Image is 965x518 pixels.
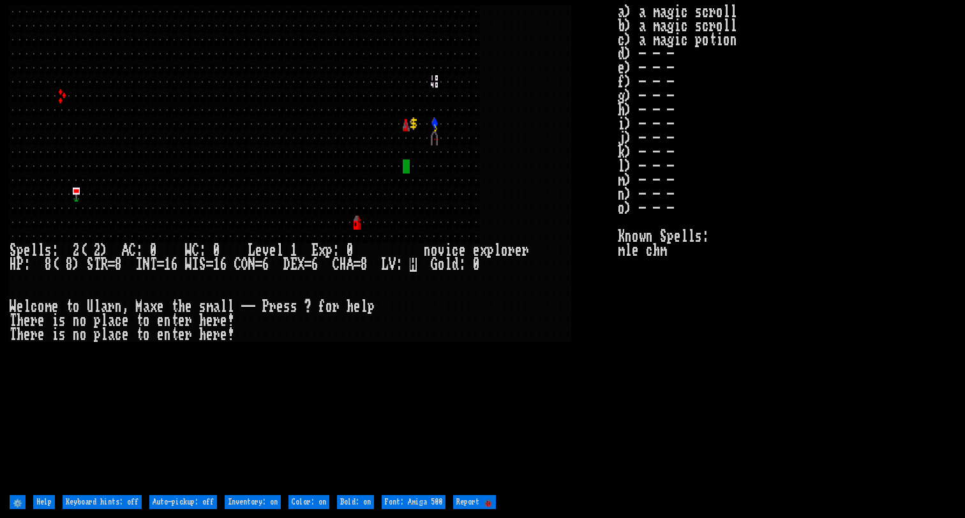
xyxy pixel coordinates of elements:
[164,258,171,272] div: 1
[382,495,445,509] input: Font: Amiga 500
[262,244,269,258] div: v
[136,244,143,258] div: :
[66,258,73,272] div: 8
[94,314,101,328] div: p
[452,258,459,272] div: d
[347,300,354,314] div: h
[618,5,955,492] stats: a) a magic scroll b) a magic scroll c) a magic potion d) - - - e) - - - f) - - - g) - - - h) - - ...
[199,244,206,258] div: :
[136,314,143,328] div: t
[410,258,417,272] mark: H
[101,258,108,272] div: R
[438,244,445,258] div: v
[290,258,297,272] div: E
[17,258,24,272] div: P
[347,258,354,272] div: A
[122,328,129,342] div: e
[255,258,262,272] div: =
[178,314,185,328] div: e
[283,300,290,314] div: s
[225,495,281,509] input: Inventory: on
[473,244,480,258] div: e
[149,495,217,509] input: Auto-pickup: off
[185,258,192,272] div: W
[10,244,17,258] div: S
[283,258,290,272] div: D
[213,244,220,258] div: 0
[459,258,466,272] div: :
[164,328,171,342] div: n
[38,314,45,328] div: e
[325,300,333,314] div: o
[31,314,38,328] div: r
[354,258,361,272] div: =
[38,300,45,314] div: o
[80,244,87,258] div: (
[73,314,80,328] div: n
[143,258,150,272] div: N
[101,314,108,328] div: l
[150,244,157,258] div: 0
[164,314,171,328] div: n
[185,314,192,328] div: r
[52,328,59,342] div: i
[333,258,340,272] div: C
[31,300,38,314] div: c
[192,258,199,272] div: I
[87,258,94,272] div: S
[31,328,38,342] div: r
[38,244,45,258] div: l
[248,244,255,258] div: L
[241,300,248,314] div: -
[31,244,38,258] div: l
[248,300,255,314] div: -
[33,495,55,509] input: Help
[143,314,150,328] div: o
[24,258,31,272] div: :
[288,495,329,509] input: Color: on
[171,328,178,342] div: t
[115,314,122,328] div: c
[178,300,185,314] div: h
[318,244,325,258] div: x
[487,244,494,258] div: p
[115,300,122,314] div: n
[10,314,17,328] div: T
[24,314,31,328] div: e
[227,300,234,314] div: l
[213,258,220,272] div: 1
[494,244,501,258] div: l
[122,244,129,258] div: A
[108,314,115,328] div: a
[101,328,108,342] div: l
[80,328,87,342] div: o
[10,300,17,314] div: W
[227,314,234,328] div: !
[220,314,227,328] div: e
[108,258,115,272] div: =
[368,300,375,314] div: p
[80,314,87,328] div: o
[473,258,480,272] div: 0
[445,244,452,258] div: i
[431,244,438,258] div: o
[52,300,59,314] div: e
[206,314,213,328] div: e
[438,258,445,272] div: o
[24,328,31,342] div: e
[220,328,227,342] div: e
[87,300,94,314] div: U
[17,244,24,258] div: p
[136,300,143,314] div: M
[59,314,66,328] div: s
[150,258,157,272] div: T
[206,258,213,272] div: =
[206,300,213,314] div: m
[213,300,220,314] div: a
[136,328,143,342] div: t
[73,300,80,314] div: o
[108,328,115,342] div: a
[185,244,192,258] div: W
[522,244,529,258] div: r
[143,328,150,342] div: o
